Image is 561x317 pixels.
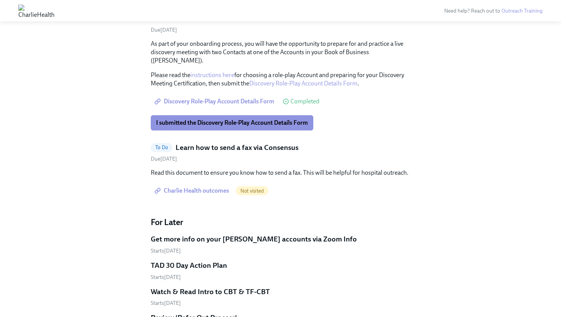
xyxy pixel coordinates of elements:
img: CharlieHealth [18,5,55,17]
a: Discovery Role-Play Account Details Form [249,80,358,87]
span: Friday, September 19th 2025, 10:00 am [151,274,181,280]
span: Need help? Reach out to [444,8,543,14]
a: Get more info on your [PERSON_NAME] accounts via Zoom InfoStarts[DATE] [151,234,410,254]
span: Monday, September 22nd 2025, 10:00 am [151,300,181,306]
span: Not visited [236,188,268,194]
span: I submitted the Discovery Role-Play Account Details Form [156,119,308,127]
h5: Watch & Read Intro to CBT & TF-CBT [151,287,270,297]
span: To Do [151,145,172,150]
a: instructions here [190,71,234,79]
span: Saturday, September 13th 2025, 10:00 am [151,156,177,162]
h5: TAD 30 Day Action Plan [151,261,227,270]
p: Please read the for choosing a role-play Account and preparing for your Discovery Meeting Certifi... [151,71,410,88]
span: Friday, September 12th 2025, 10:00 am [151,27,177,33]
h5: Learn how to send a fax via Consensus [176,143,298,153]
a: Discovery Role-Play Account Details Form [151,94,280,109]
a: Charlie Health outcomes [151,183,234,198]
a: Outreach Training [501,8,543,14]
a: To DoLearn how to send a fax via ConsensusDue[DATE] [151,143,410,163]
span: Monday, September 15th 2025, 10:00 am [151,248,181,254]
a: Watch & Read Intro to CBT & TF-CBTStarts[DATE] [151,287,410,307]
button: I submitted the Discovery Role-Play Account Details Form [151,115,313,130]
h4: For Later [151,217,410,228]
p: As part of your onboarding process, you will have the opportunity to prepare for and practice a l... [151,40,410,65]
h5: Get more info on your [PERSON_NAME] accounts via Zoom Info [151,234,357,244]
span: Charlie Health outcomes [156,187,229,195]
span: Discovery Role-Play Account Details Form [156,98,274,105]
p: Read this document to ensure you know how to send a fax. This will be helpful for hospital outreach. [151,169,410,177]
span: Completed [290,98,319,105]
a: TAD 30 Day Action PlanStarts[DATE] [151,261,410,281]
